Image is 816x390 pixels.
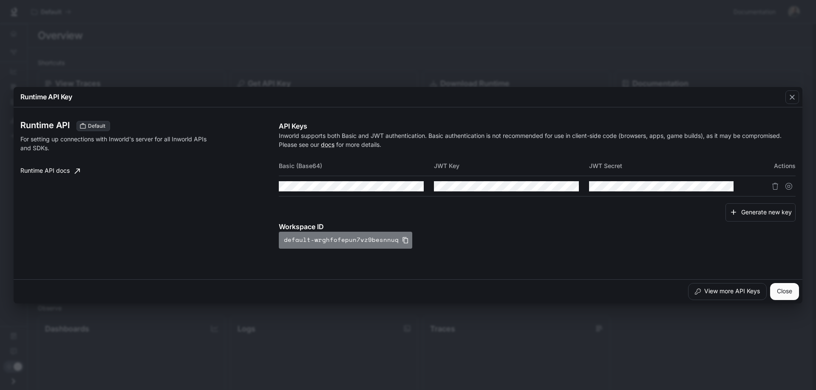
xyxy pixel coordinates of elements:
[20,135,209,152] p: For setting up connections with Inworld's server for all Inworld APIs and SDKs.
[725,203,796,222] button: Generate new key
[770,283,799,300] button: Close
[782,180,796,193] button: Suspend API key
[279,121,796,131] p: API Keys
[20,121,70,129] h3: Runtime API
[279,232,412,249] button: default-wrghfofepun7vz9besnnuq
[279,131,796,149] p: Inworld supports both Basic and JWT authentication. Basic authentication is not recommended for u...
[76,121,110,131] div: These keys will apply to your current workspace only
[279,222,796,232] p: Workspace ID
[321,141,334,148] a: docs
[85,122,109,130] span: Default
[688,283,767,300] button: View more API Keys
[279,156,434,176] th: Basic (Base64)
[20,92,72,102] p: Runtime API Key
[434,156,589,176] th: JWT Key
[768,180,782,193] button: Delete API key
[589,156,744,176] th: JWT Secret
[17,163,83,180] a: Runtime API docs
[744,156,796,176] th: Actions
